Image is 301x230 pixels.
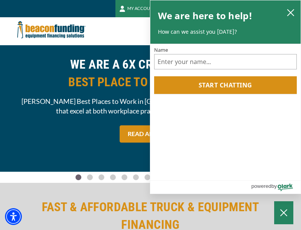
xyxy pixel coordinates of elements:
[74,174,83,181] a: Go To Slide 0
[17,97,284,116] span: [PERSON_NAME] Best Places to Work in [GEOGRAPHIC_DATA] recognizes employers that excel at both wo...
[154,76,297,94] button: Start chatting
[17,73,284,91] span: BEST PLACE TO WORK NOMINEE
[154,54,297,69] input: Name
[17,17,86,42] img: Beacon Funding Corporation logo
[251,181,301,194] a: Powered by Olark
[154,48,297,53] label: Name
[86,174,95,181] a: Go To Slide 1
[285,7,297,18] button: close chatbox
[251,181,271,191] span: powered
[274,201,293,224] button: Close Chatbox
[5,208,22,225] div: Accessibility Menu
[120,174,129,181] a: Go To Slide 4
[158,8,253,23] h2: We are here to help!
[97,174,106,181] a: Go To Slide 2
[17,56,284,91] h2: WE ARE A 6X CRAIN'S CHICAGO
[271,181,277,191] span: by
[109,174,118,181] a: Go To Slide 3
[132,174,141,181] a: Go To Slide 5
[143,174,152,181] a: Go To Slide 6
[120,125,181,143] a: READ ABOUT IT
[158,28,293,36] p: How can we assist you [DATE]?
